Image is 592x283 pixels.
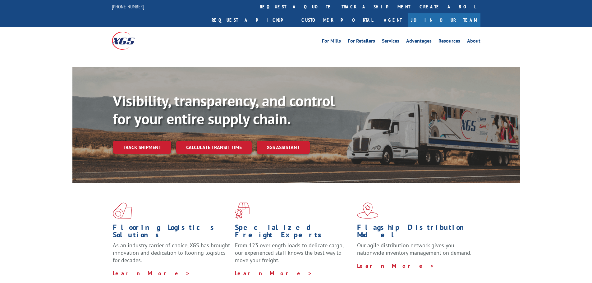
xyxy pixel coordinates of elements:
[235,270,312,277] a: Learn More >
[438,39,460,45] a: Resources
[113,270,190,277] a: Learn More >
[322,39,341,45] a: For Mills
[113,203,132,219] img: xgs-icon-total-supply-chain-intelligence-red
[113,91,335,128] b: Visibility, transparency, and control for your entire supply chain.
[378,13,408,27] a: Agent
[357,262,434,269] a: Learn More >
[235,203,250,219] img: xgs-icon-focused-on-flooring-red
[113,224,230,242] h1: Flooring Logistics Solutions
[113,141,171,154] a: Track shipment
[257,141,310,154] a: XGS ASSISTANT
[408,13,480,27] a: Join Our Team
[176,141,252,154] a: Calculate transit time
[357,242,471,256] span: Our agile distribution network gives you nationwide inventory management on demand.
[382,39,399,45] a: Services
[357,203,379,219] img: xgs-icon-flagship-distribution-model-red
[467,39,480,45] a: About
[406,39,432,45] a: Advantages
[357,224,475,242] h1: Flagship Distribution Model
[348,39,375,45] a: For Retailers
[112,3,144,10] a: [PHONE_NUMBER]
[207,13,297,27] a: Request a pickup
[113,242,230,264] span: As an industry carrier of choice, XGS has brought innovation and dedication to flooring logistics...
[297,13,378,27] a: Customer Portal
[235,242,352,269] p: From 123 overlength loads to delicate cargo, our experienced staff knows the best way to move you...
[235,224,352,242] h1: Specialized Freight Experts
